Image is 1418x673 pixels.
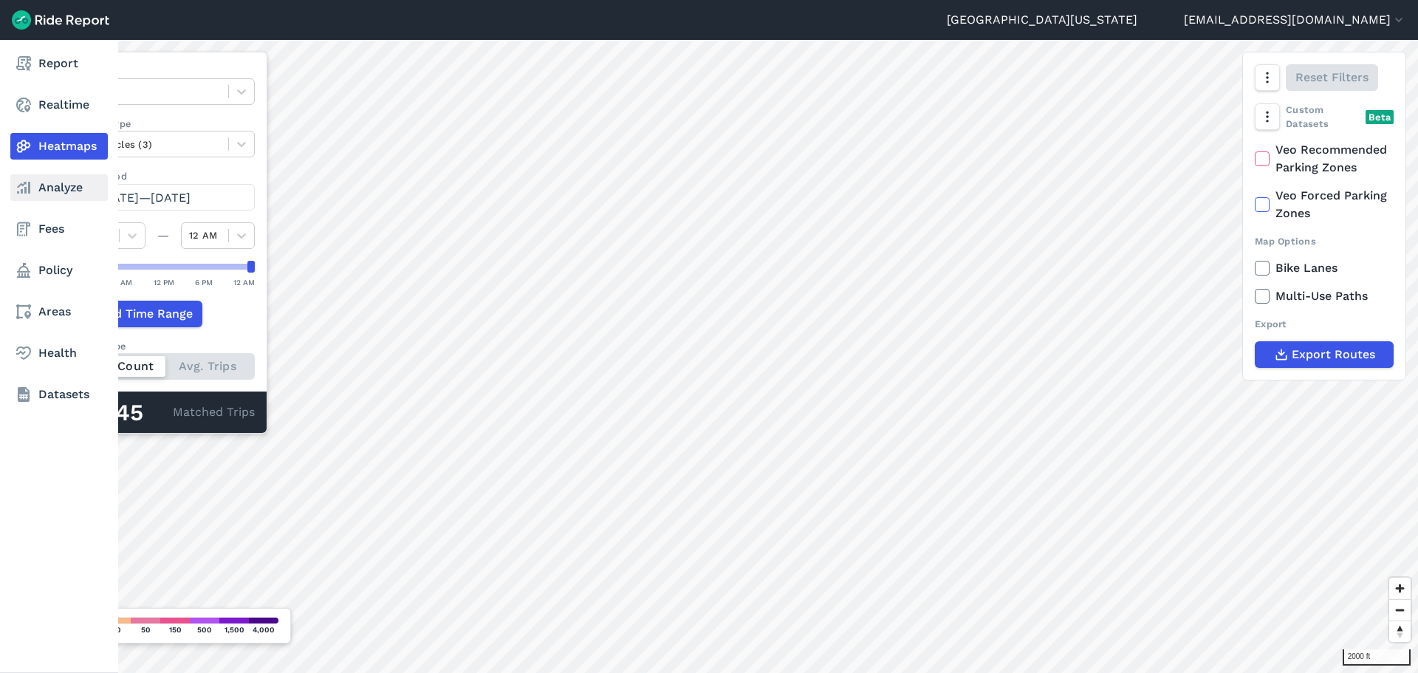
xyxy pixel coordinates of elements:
[1286,64,1378,91] button: Reset Filters
[10,381,108,408] a: Datasets
[72,169,255,183] label: Data Period
[60,392,267,433] div: Matched Trips
[1255,341,1394,368] button: Export Routes
[10,340,108,366] a: Health
[10,216,108,242] a: Fees
[72,403,173,423] div: 37,845
[12,10,109,30] img: Ride Report
[1255,103,1394,131] div: Custom Datasets
[233,276,255,289] div: 12 AM
[10,298,108,325] a: Areas
[99,305,193,323] span: Add Time Range
[1255,234,1394,248] div: Map Options
[10,50,108,77] a: Report
[1389,578,1411,599] button: Zoom in
[114,276,132,289] div: 6 AM
[1255,287,1394,305] label: Multi-Use Paths
[1295,69,1369,86] span: Reset Filters
[1389,599,1411,621] button: Zoom out
[10,257,108,284] a: Policy
[1343,649,1411,666] div: 2000 ft
[1255,187,1394,222] label: Veo Forced Parking Zones
[72,339,255,353] div: Count Type
[1292,346,1375,363] span: Export Routes
[10,174,108,201] a: Analyze
[72,64,255,78] label: Data Type
[10,92,108,118] a: Realtime
[10,133,108,160] a: Heatmaps
[154,276,174,289] div: 12 PM
[72,117,255,131] label: Vehicle Type
[1255,317,1394,331] div: Export
[72,301,202,327] button: Add Time Range
[195,276,213,289] div: 6 PM
[72,184,255,211] button: [DATE]—[DATE]
[1255,141,1394,177] label: Veo Recommended Parking Zones
[947,11,1137,29] a: [GEOGRAPHIC_DATA][US_STATE]
[99,191,191,205] span: [DATE]—[DATE]
[1255,259,1394,277] label: Bike Lanes
[47,40,1418,673] canvas: Map
[1366,110,1394,124] div: Beta
[145,227,181,245] div: —
[1184,11,1406,29] button: [EMAIL_ADDRESS][DOMAIN_NAME]
[1389,621,1411,642] button: Reset bearing to north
